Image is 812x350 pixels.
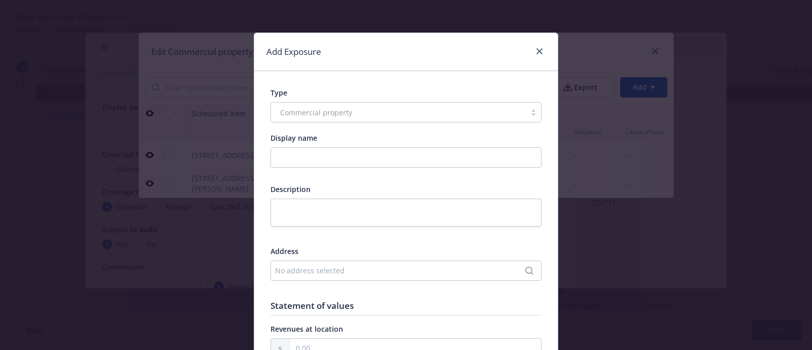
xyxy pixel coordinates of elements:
[266,45,321,58] h1: Add Exposure
[525,267,533,275] svg: Search
[275,265,527,276] div: No address selected
[270,133,317,143] span: Display name
[270,88,287,98] span: Type
[270,184,311,194] span: Description
[270,324,343,334] span: Revenues at location
[533,45,546,57] a: close
[270,246,298,256] span: Address
[270,261,542,281] button: No address selected
[270,300,542,311] h1: Statement of values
